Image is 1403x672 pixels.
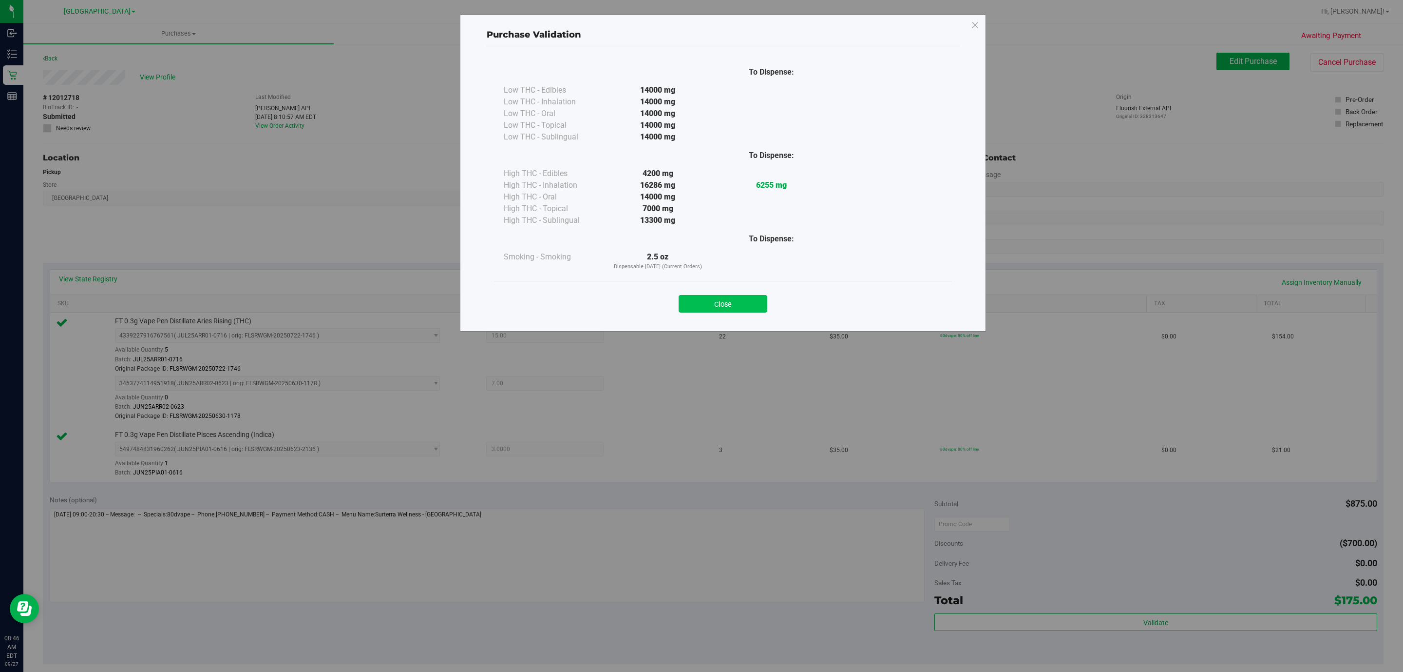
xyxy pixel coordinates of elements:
[601,215,715,226] div: 13300 mg
[601,251,715,271] div: 2.5 oz
[504,251,601,263] div: Smoking - Smoking
[601,84,715,96] div: 14000 mg
[504,131,601,143] div: Low THC - Sublingual
[504,215,601,226] div: High THC - Sublingual
[504,179,601,191] div: High THC - Inhalation
[504,84,601,96] div: Low THC - Edibles
[504,119,601,131] div: Low THC - Topical
[504,96,601,108] div: Low THC - Inhalation
[601,179,715,191] div: 16286 mg
[601,168,715,179] div: 4200 mg
[756,180,787,190] strong: 6255 mg
[715,66,828,78] div: To Dispense:
[487,29,581,40] span: Purchase Validation
[715,233,828,245] div: To Dispense:
[601,263,715,271] p: Dispensable [DATE] (Current Orders)
[601,203,715,215] div: 7000 mg
[679,295,767,313] button: Close
[504,191,601,203] div: High THC - Oral
[601,191,715,203] div: 14000 mg
[601,131,715,143] div: 14000 mg
[504,203,601,215] div: High THC - Topical
[601,119,715,131] div: 14000 mg
[504,108,601,119] div: Low THC - Oral
[601,96,715,108] div: 14000 mg
[504,168,601,179] div: High THC - Edibles
[10,594,39,623] iframe: Resource center
[715,150,828,161] div: To Dispense:
[601,108,715,119] div: 14000 mg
